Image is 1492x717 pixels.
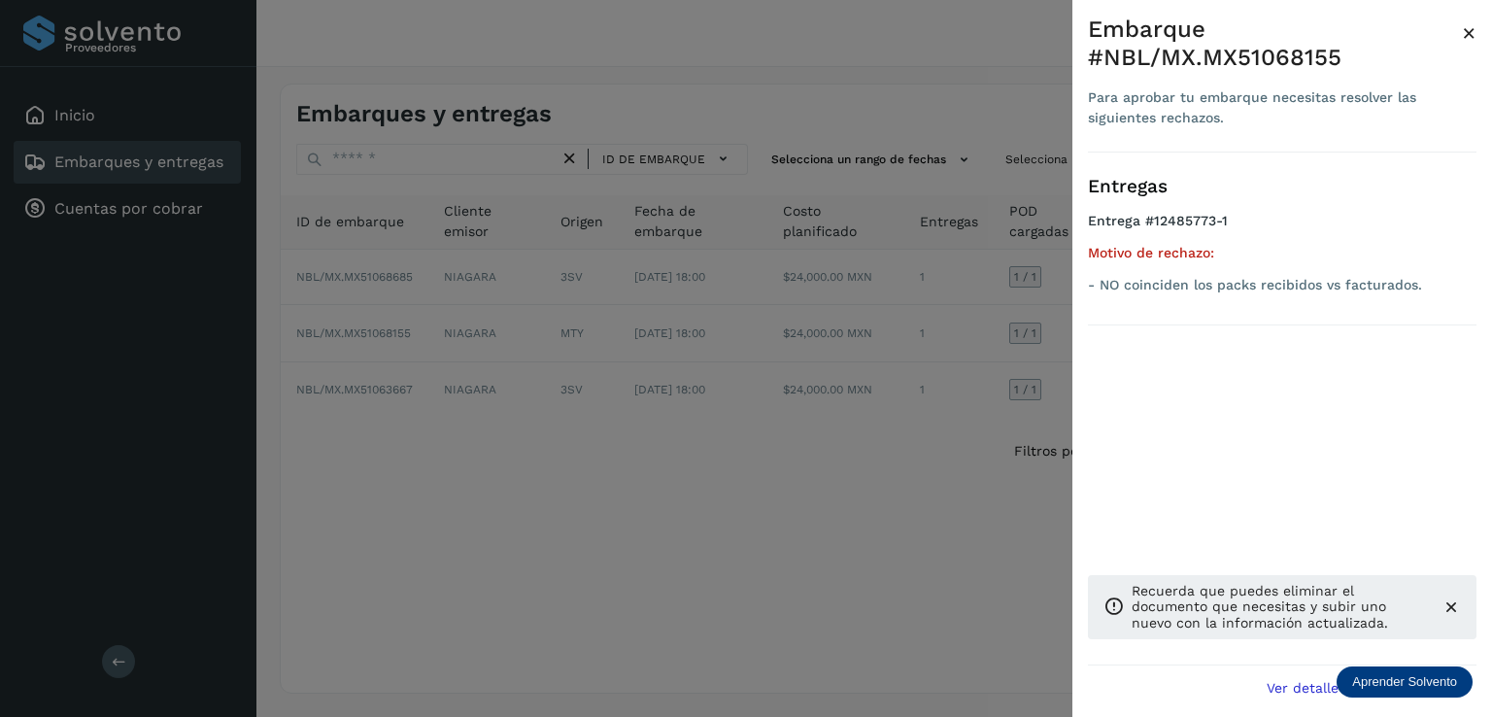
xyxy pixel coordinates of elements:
button: Ver detalle de embarque [1255,666,1476,709]
p: Aprender Solvento [1352,674,1457,690]
span: Ver detalle de embarque [1267,681,1433,695]
p: - NO coinciden los packs recibidos vs facturados. [1088,277,1476,293]
h4: Entrega #12485773-1 [1088,213,1476,245]
p: Recuerda que puedes eliminar el documento que necesitas y subir uno nuevo con la información actu... [1132,583,1426,632]
div: Embarque #NBL/MX.MX51068155 [1088,16,1462,72]
div: Aprender Solvento [1337,666,1473,698]
h5: Motivo de rechazo: [1088,245,1476,261]
span: × [1462,19,1476,47]
h3: Entregas [1088,176,1476,198]
div: Para aprobar tu embarque necesitas resolver las siguientes rechazos. [1088,87,1462,128]
button: Close [1462,16,1476,51]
